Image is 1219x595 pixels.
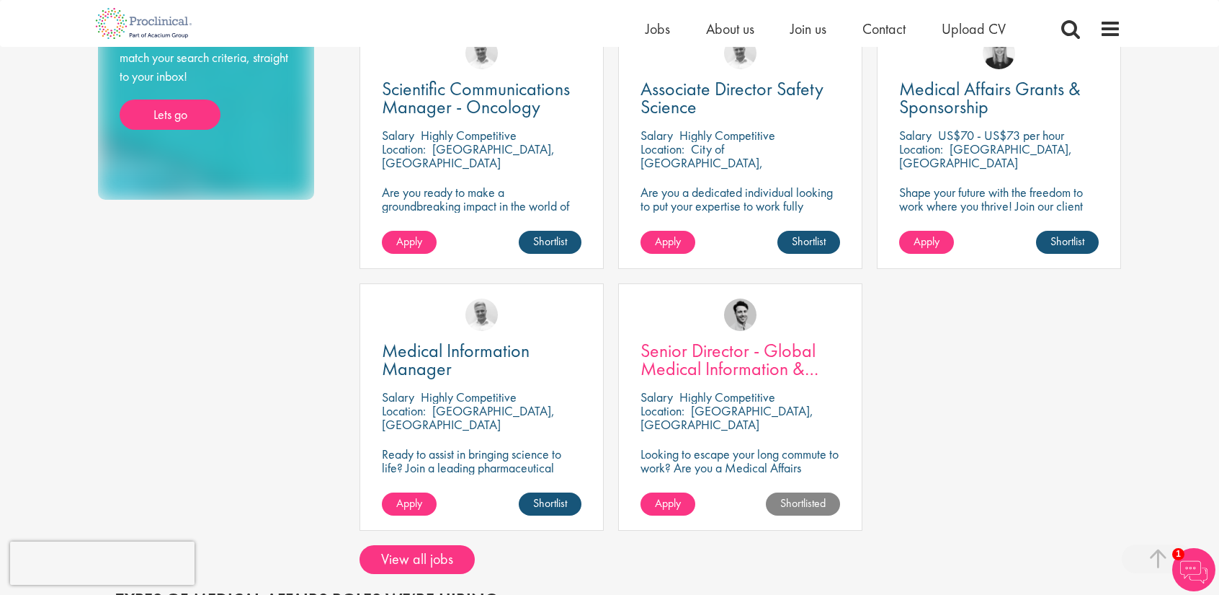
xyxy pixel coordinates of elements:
[899,127,932,144] span: Salary
[899,141,1072,171] p: [GEOGRAPHIC_DATA], [GEOGRAPHIC_DATA]
[382,402,426,419] span: Location:
[899,141,943,157] span: Location:
[382,127,414,144] span: Salary
[706,19,754,38] a: About us
[914,234,939,249] span: Apply
[519,493,581,516] a: Shortlist
[382,185,581,254] p: Are you ready to make a groundbreaking impact in the world of biotechnology? Join a growing compa...
[640,127,673,144] span: Salary
[360,545,475,574] a: View all jobs
[382,141,555,171] p: [GEOGRAPHIC_DATA], [GEOGRAPHIC_DATA]
[766,493,840,516] a: Shortlisted
[519,231,581,254] a: Shortlist
[679,389,775,405] p: Highly Competitive
[640,402,684,419] span: Location:
[724,37,756,69] img: Joshua Bye
[382,447,581,516] p: Ready to assist in bringing science to life? Join a leading pharmaceutical company to play a key ...
[777,231,840,254] a: Shortlist
[382,231,437,254] a: Apply
[465,37,498,69] img: Joshua Bye
[640,141,684,157] span: Location:
[396,495,422,511] span: Apply
[899,80,1099,116] a: Medical Affairs Grants & Sponsorship
[862,19,906,38] a: Contact
[1036,231,1099,254] a: Shortlist
[640,141,763,185] p: City of [GEOGRAPHIC_DATA], [GEOGRAPHIC_DATA]
[120,100,220,130] a: Lets go
[120,12,293,131] div: Take the hassle out of job hunting and receive the latest jobs that match your search criteria, s...
[640,338,818,399] span: Senior Director - Global Medical Information & Medical Affairs
[640,185,840,254] p: Are you a dedicated individual looking to put your expertise to work fully flexibly in a remote p...
[640,447,840,502] p: Looking to escape your long commute to work? Are you a Medical Affairs Professional? Unlock your ...
[679,127,775,144] p: Highly Competitive
[465,299,498,331] img: Joshua Bye
[382,80,581,116] a: Scientific Communications Manager - Oncology
[382,141,426,157] span: Location:
[646,19,670,38] a: Jobs
[382,493,437,516] a: Apply
[899,185,1099,240] p: Shape your future with the freedom to work where you thrive! Join our client with this fully remo...
[382,402,555,433] p: [GEOGRAPHIC_DATA], [GEOGRAPHIC_DATA]
[421,127,517,144] p: Highly Competitive
[899,76,1081,119] span: Medical Affairs Grants & Sponsorship
[790,19,826,38] a: Join us
[1172,548,1215,591] img: Chatbot
[640,231,695,254] a: Apply
[938,127,1064,144] p: US$70 - US$73 per hour
[1172,548,1184,560] span: 1
[724,299,756,331] img: Thomas Pinnock
[655,234,681,249] span: Apply
[396,234,422,249] span: Apply
[983,37,1015,69] img: Janelle Jones
[640,76,823,119] span: Associate Director Safety Science
[899,231,954,254] a: Apply
[382,389,414,405] span: Salary
[640,389,673,405] span: Salary
[382,342,581,378] a: Medical Information Manager
[10,542,195,585] iframe: reCAPTCHA
[640,342,840,378] a: Senior Director - Global Medical Information & Medical Affairs
[655,495,681,511] span: Apply
[382,76,570,119] span: Scientific Communications Manager - Oncology
[421,389,517,405] p: Highly Competitive
[382,338,530,381] span: Medical Information Manager
[640,402,813,433] p: [GEOGRAPHIC_DATA], [GEOGRAPHIC_DATA]
[640,493,695,516] a: Apply
[640,80,840,116] a: Associate Director Safety Science
[942,19,1006,38] a: Upload CV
